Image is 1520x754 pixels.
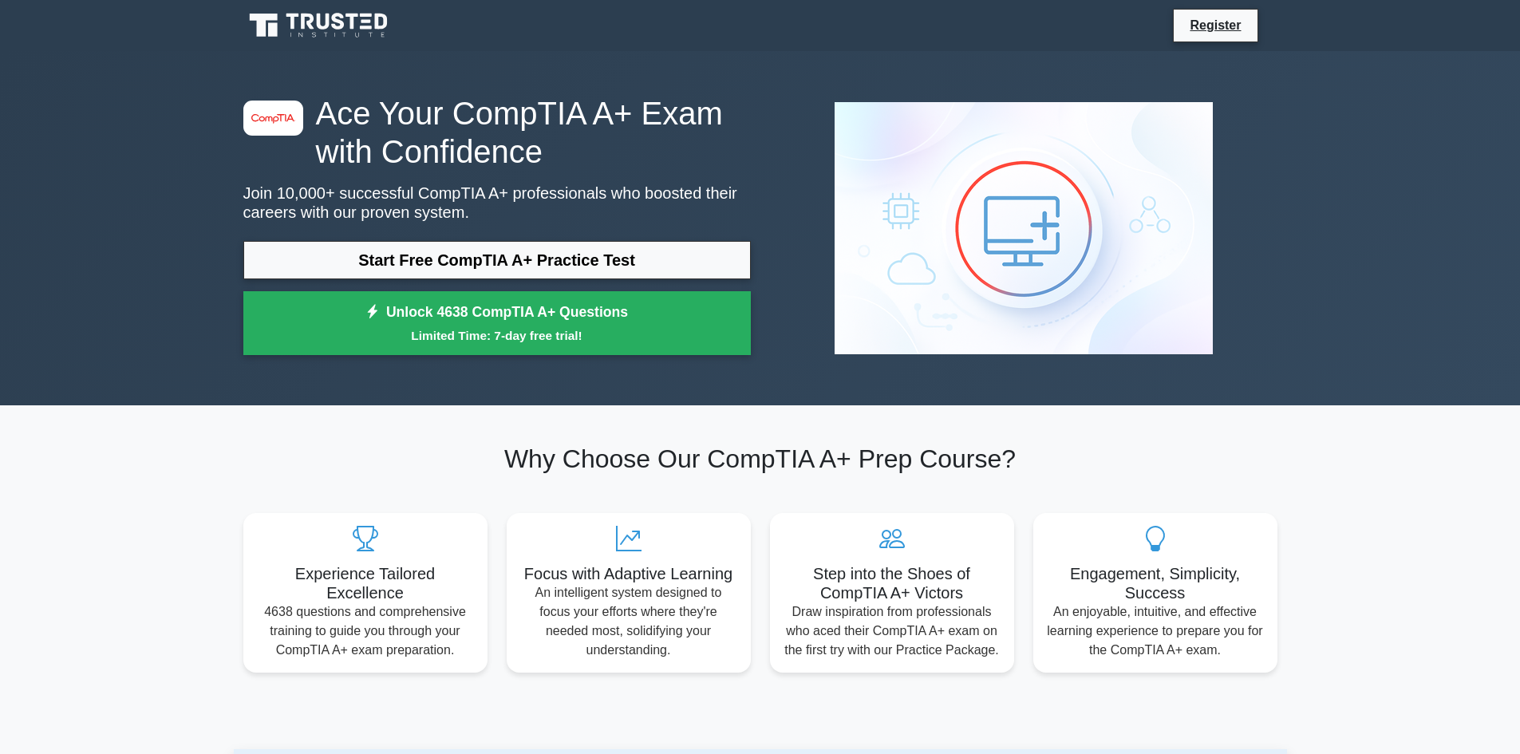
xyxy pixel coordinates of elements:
h1: Ace Your CompTIA A+ Exam with Confidence [243,94,751,171]
h5: Experience Tailored Excellence [256,564,475,602]
h5: Engagement, Simplicity, Success [1046,564,1265,602]
h5: Focus with Adaptive Learning [519,564,738,583]
p: Draw inspiration from professionals who aced their CompTIA A+ exam on the first try with our Prac... [783,602,1001,660]
small: Limited Time: 7-day free trial! [263,326,731,345]
h2: Why Choose Our CompTIA A+ Prep Course? [243,444,1277,474]
img: CompTIA A+ Preview [822,89,1226,367]
p: An intelligent system designed to focus your efforts where they're needed most, solidifying your ... [519,583,738,660]
p: Join 10,000+ successful CompTIA A+ professionals who boosted their careers with our proven system. [243,184,751,222]
a: Start Free CompTIA A+ Practice Test [243,241,751,279]
h5: Step into the Shoes of CompTIA A+ Victors [783,564,1001,602]
a: Register [1180,15,1250,35]
a: Unlock 4638 CompTIA A+ QuestionsLimited Time: 7-day free trial! [243,291,751,355]
p: 4638 questions and comprehensive training to guide you through your CompTIA A+ exam preparation. [256,602,475,660]
p: An enjoyable, intuitive, and effective learning experience to prepare you for the CompTIA A+ exam. [1046,602,1265,660]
